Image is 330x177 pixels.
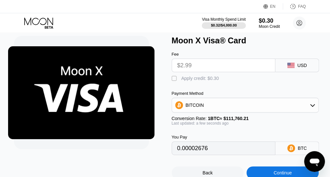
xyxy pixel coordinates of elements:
div: Payment Method [172,91,319,96]
div: Moon X Visa® Card [172,36,323,45]
div: BITCOIN [172,99,319,112]
div: Visa Monthly Spend Limit [202,17,245,22]
div: Continue [274,170,292,175]
div: Last updated: a few seconds ago [172,121,319,126]
div: FAQ [283,3,306,10]
span: 1 BTC ≈ $111,760.21 [208,116,249,121]
div: Moon Credit [259,24,280,29]
div: $0.30 [259,17,280,24]
div: EN [270,4,276,9]
div: $0.32 / $4,000.00 [211,23,237,27]
div:  [172,75,178,82]
div: FAQ [298,4,306,9]
div: Conversion Rate: [172,116,319,121]
iframe: Button to launch messaging window [304,151,325,172]
div: Back [202,170,212,175]
div: EN [263,3,283,10]
div: Visa Monthly Spend Limit$0.32/$4,000.00 [202,17,245,29]
div: USD [297,63,307,68]
div: Apply credit: $0.30 [181,76,219,81]
div: You Pay [172,135,276,139]
div: Fee [172,52,276,57]
div: BITCOIN [186,103,204,108]
div: BTC [298,146,307,151]
div: $0.30Moon Credit [259,17,280,29]
input: $0.00 [177,59,270,72]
